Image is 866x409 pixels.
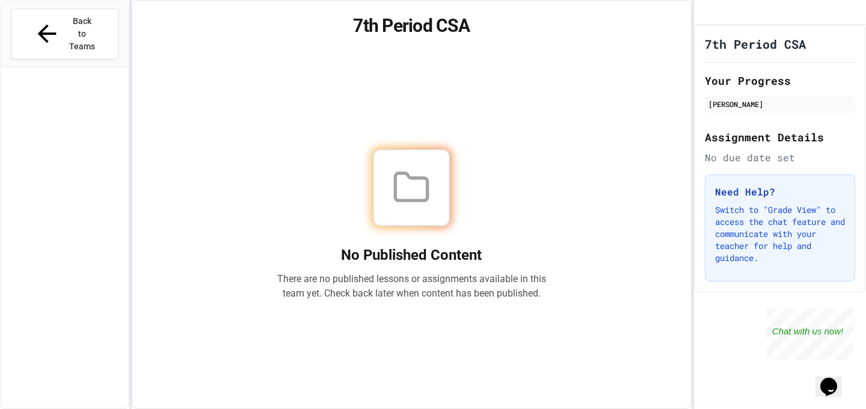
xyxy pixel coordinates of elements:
[815,361,854,397] iframe: chat widget
[147,15,677,37] h1: 7th Period CSA
[705,72,855,89] h2: Your Progress
[715,204,845,264] p: Switch to "Grade View" to access the chat feature and communicate with your teacher for help and ...
[705,129,855,146] h2: Assignment Details
[277,272,546,301] p: There are no published lessons or assignments available in this team yet. Check back later when c...
[277,245,546,265] h2: No Published Content
[715,185,845,199] h3: Need Help?
[766,309,854,360] iframe: chat widget
[705,35,806,52] h1: 7th Period CSA
[708,99,852,109] div: [PERSON_NAME]
[11,8,118,60] button: Back to Teams
[68,15,96,53] span: Back to Teams
[705,150,855,165] div: No due date set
